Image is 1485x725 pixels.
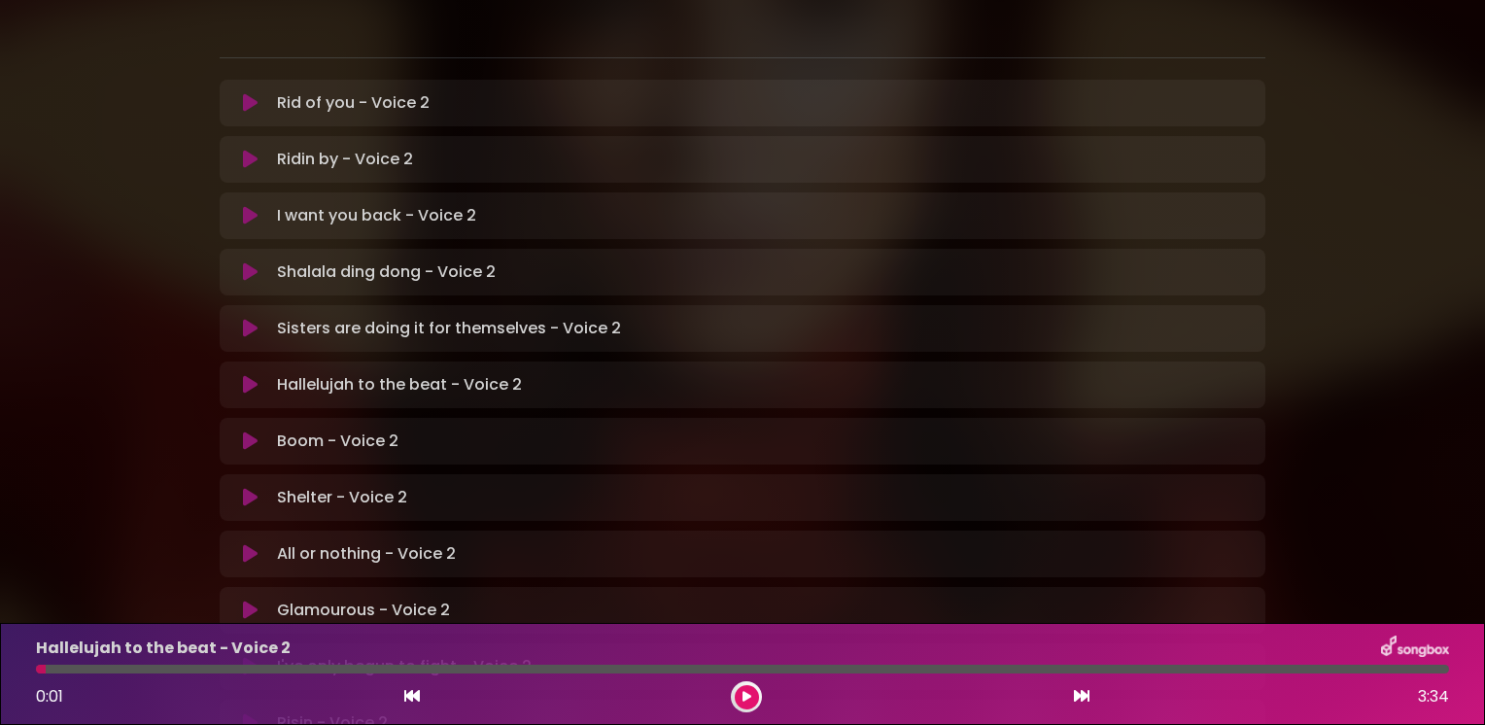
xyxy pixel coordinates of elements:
p: Ridin by - Voice 2 [277,148,413,171]
p: Shelter - Voice 2 [277,486,407,509]
span: 3:34 [1418,685,1449,708]
p: Boom - Voice 2 [277,430,398,453]
p: Rid of you - Voice 2 [277,91,430,115]
p: Glamourous - Voice 2 [277,599,450,622]
span: 0:01 [36,685,63,708]
p: All or nothing - Voice 2 [277,542,456,566]
p: I want you back - Voice 2 [277,204,476,227]
p: Hallelujah to the beat - Voice 2 [277,373,522,397]
p: Sisters are doing it for themselves - Voice 2 [277,317,621,340]
p: Hallelujah to the beat - Voice 2 [36,637,291,660]
p: Shalala ding dong - Voice 2 [277,260,496,284]
img: songbox-logo-white.png [1381,636,1449,661]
